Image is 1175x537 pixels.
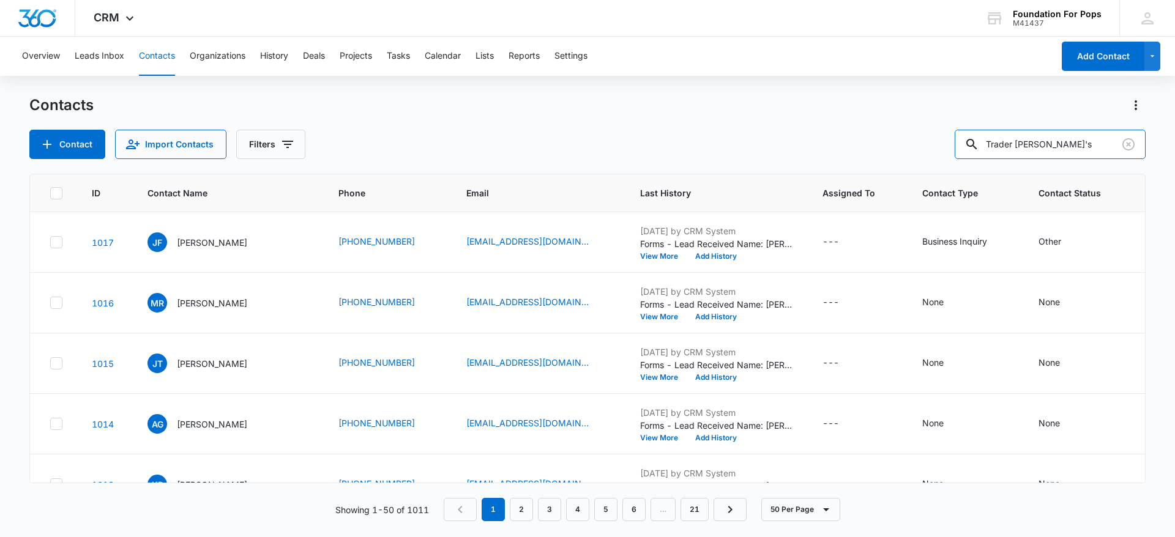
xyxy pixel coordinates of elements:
[687,434,745,442] button: Add History
[236,130,305,159] button: Filters
[922,295,944,308] div: None
[147,293,167,313] span: MR
[1039,417,1060,429] div: None
[822,417,839,431] div: ---
[1013,9,1102,19] div: account name
[335,503,429,516] p: Showing 1-50 of 1011
[509,37,540,76] button: Reports
[75,37,124,76] button: Leads Inbox
[822,295,839,310] div: ---
[338,187,419,199] span: Phone
[922,356,944,369] div: None
[466,356,589,369] a: [EMAIL_ADDRESS][DOMAIN_NAME]
[147,475,167,494] span: KB
[640,434,687,442] button: View More
[338,356,415,369] a: [PHONE_NUMBER]
[139,37,175,76] button: Contacts
[1013,19,1102,28] div: account id
[1039,477,1082,492] div: Contact Status - None - Select to Edit Field
[822,417,861,431] div: Assigned To - - Select to Edit Field
[1039,295,1060,308] div: None
[340,37,372,76] button: Projects
[822,187,875,199] span: Assigned To
[466,477,589,490] a: [EMAIL_ADDRESS][DOMAIN_NAME]
[147,232,269,252] div: Contact Name - Jimmy Fakhoury - Select to Edit Field
[338,417,437,431] div: Phone - (313) 974-8918 - Select to Edit Field
[681,498,709,521] a: Page 21
[147,293,269,313] div: Contact Name - Marissa Roberti - Select to Edit Field
[922,187,991,199] span: Contact Type
[338,235,415,248] a: [PHONE_NUMBER]
[1039,295,1082,310] div: Contact Status - None - Select to Edit Field
[687,253,745,260] button: Add History
[640,253,687,260] button: View More
[147,354,269,373] div: Contact Name - Jasmine Troy - Select to Edit Field
[822,477,861,492] div: Assigned To - - Select to Edit Field
[177,478,247,491] p: [PERSON_NAME]
[338,356,437,371] div: Phone - (313) 463-9582 - Select to Edit Field
[338,295,415,308] a: [PHONE_NUMBER]
[177,297,247,309] p: [PERSON_NAME]
[640,313,687,320] button: View More
[922,356,966,371] div: Contact Type - None - Select to Edit Field
[822,295,861,310] div: Assigned To - - Select to Edit Field
[554,37,587,76] button: Settings
[387,37,410,76] button: Tasks
[640,285,793,298] p: [DATE] by CRM System
[92,298,114,308] a: Navigate to contact details page for Marissa Roberti
[466,235,589,248] a: [EMAIL_ADDRESS][DOMAIN_NAME]
[922,235,987,248] div: Business Inquiry
[714,498,747,521] a: Next Page
[1039,356,1082,371] div: Contact Status - None - Select to Edit Field
[338,295,437,310] div: Phone - (734) 626-5290 - Select to Edit Field
[640,187,775,199] span: Last History
[147,414,167,434] span: AG
[147,475,269,494] div: Contact Name - Kemeisha Butler - Select to Edit Field
[482,498,505,521] em: 1
[1126,95,1146,115] button: Actions
[466,356,611,371] div: Email - graceful663@gmail.com - Select to Edit Field
[822,235,861,250] div: Assigned To - - Select to Edit Field
[640,374,687,381] button: View More
[260,37,288,76] button: History
[115,130,226,159] button: Import Contacts
[29,130,105,159] button: Add Contact
[922,235,1009,250] div: Contact Type - Business Inquiry - Select to Edit Field
[444,498,747,521] nav: Pagination
[338,477,437,492] div: Phone - (313) 282-0091 - Select to Edit Field
[92,237,114,248] a: Navigate to contact details page for Jimmy Fakhoury
[640,237,793,250] p: Forms - Lead Received Name: [PERSON_NAME] Email: [EMAIL_ADDRESS][DOMAIN_NAME] Phone: [PHONE_NUMBE...
[425,37,461,76] button: Calendar
[177,357,247,370] p: [PERSON_NAME]
[92,419,114,429] a: Navigate to contact details page for Ashley Gunn
[147,187,291,199] span: Contact Name
[338,417,415,429] a: [PHONE_NUMBER]
[1039,417,1082,431] div: Contact Status - None - Select to Edit Field
[1039,235,1083,250] div: Contact Status - Other - Select to Edit Field
[94,11,119,24] span: CRM
[687,374,745,381] button: Add History
[822,477,839,492] div: ---
[92,358,114,369] a: Navigate to contact details page for Jasmine Troy
[822,356,861,371] div: Assigned To - - Select to Edit Field
[922,295,966,310] div: Contact Type - None - Select to Edit Field
[640,467,793,480] p: [DATE] by CRM System
[922,417,944,429] div: None
[466,477,611,492] div: Email - j_Kemeisha88@yahoo.com - Select to Edit Field
[1039,235,1061,248] div: Other
[922,477,944,490] div: None
[955,130,1146,159] input: Search Contacts
[466,295,589,308] a: [EMAIL_ADDRESS][DOMAIN_NAME]
[466,187,593,199] span: Email
[147,354,167,373] span: JT
[640,298,793,311] p: Forms - Lead Received Name: [PERSON_NAME] Email: [EMAIL_ADDRESS][DOMAIN_NAME] Phone: [PHONE_NUMBE...
[1039,356,1060,369] div: None
[640,346,793,358] p: [DATE] by CRM System
[1039,187,1101,199] span: Contact Status
[510,498,533,521] a: Page 2
[761,498,840,521] button: 50 Per Page
[338,235,437,250] div: Phone - (734) 309-6106 - Select to Edit Field
[147,232,167,252] span: JF
[640,406,793,419] p: [DATE] by CRM System
[640,224,793,237] p: [DATE] by CRM System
